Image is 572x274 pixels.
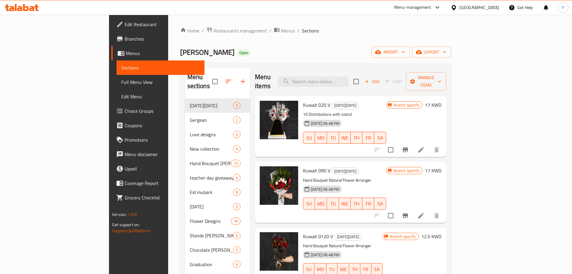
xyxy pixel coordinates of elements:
span: Add [364,78,380,85]
span: Y [562,4,564,11]
div: Kuwait National Day [190,102,233,109]
span: [DATE][DATE] [332,168,359,175]
button: Add [362,77,382,86]
button: Manage items [406,72,446,91]
span: Menus [126,50,200,57]
button: Branch-specific-item [398,143,413,157]
span: Branch specific [388,234,419,239]
button: WE [339,198,351,210]
button: delete [429,208,444,223]
span: SU [306,134,313,142]
span: 5 [233,204,240,210]
p: 10 Distributions with stand [303,111,386,118]
a: Edit Restaurant [111,17,204,32]
span: Version: [112,211,127,218]
div: items [233,189,241,196]
button: SU [303,198,315,210]
button: MO [315,198,327,210]
span: Branches [125,35,200,42]
span: Coverage Report [125,180,200,187]
button: SU [303,132,315,144]
span: Edit Menu [121,93,200,100]
div: items [231,217,241,225]
span: [DATE] 06:48 PM [308,252,342,258]
div: items [233,174,241,181]
span: Love designs [190,131,233,138]
div: New collection [190,145,233,152]
span: Sort sections [221,74,236,89]
span: 9 [233,146,240,152]
span: Eid mubark [190,189,233,196]
span: 1.0.0 [128,211,137,218]
a: Promotions [111,133,204,147]
span: TU [329,265,335,274]
span: Hand Bouquet [PERSON_NAME] [190,160,231,167]
span: Select to update [384,209,397,222]
nav: breadcrumb [180,27,451,35]
a: Grocery Checklist [111,190,204,205]
a: Upsell [111,162,204,176]
div: teacher day giveaways4 [185,171,250,185]
button: import [371,47,410,58]
span: import [376,48,405,56]
span: SA [377,134,383,142]
span: Menus [281,27,295,34]
span: [DATE][DATE] [190,102,233,109]
span: Open [237,50,251,55]
div: New collection9 [185,142,250,156]
span: MO [317,199,325,208]
span: SU [306,265,312,274]
a: Choice Groups [111,104,204,118]
div: [DATE][DATE]5 [185,98,250,113]
span: Select section [350,75,362,88]
button: FR [362,198,374,210]
div: items [231,160,241,167]
div: Graduation [190,261,233,268]
span: Branch specific [391,168,422,174]
a: Menu disclaimer [111,147,204,162]
span: Grocery Checklist [125,194,200,201]
div: Stands Vera with flowers [190,232,233,239]
button: TU [327,132,339,144]
span: SU [306,199,313,208]
button: FR [362,132,374,144]
span: Flower Designs [190,217,231,225]
div: items [233,102,241,109]
li: / [269,27,271,34]
p: Hand Bouquet Natural Flower Arranger [303,177,386,184]
span: FR [363,265,369,274]
span: 16 [231,218,240,224]
a: Edit Menu [117,89,204,104]
span: [DATE] [190,203,233,210]
div: [DATE]5 [185,199,250,214]
span: 2 [233,117,240,123]
span: WE [341,199,348,208]
div: Mother's Day [190,203,233,210]
button: SA [374,132,386,144]
span: [DATE] 06:48 PM [308,121,342,126]
span: WE [341,134,348,142]
input: search [278,76,349,87]
button: export [412,47,451,58]
span: 3 [233,132,240,137]
span: Add item [362,77,382,86]
span: Edit Restaurant [125,21,200,28]
span: Choice Groups [125,107,200,115]
span: [PERSON_NAME] [180,45,235,59]
img: Kuwait 090 V [260,166,298,205]
span: Get support on: [112,221,140,229]
span: Chocolate [PERSON_NAME] with flowers [190,246,233,254]
div: items [233,145,241,152]
div: items [233,261,241,268]
p: Hand Bouquet Natural Flower Arranger [303,242,382,250]
span: TU [329,199,336,208]
div: teacher day giveaways [190,174,233,181]
span: [DATE] 06:48 PM [308,186,342,192]
span: Gergean [190,116,233,124]
img: Kuwait 020 V [260,101,298,139]
button: SA [374,198,386,210]
span: Full Menu View [121,79,200,86]
span: TU [329,134,336,142]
